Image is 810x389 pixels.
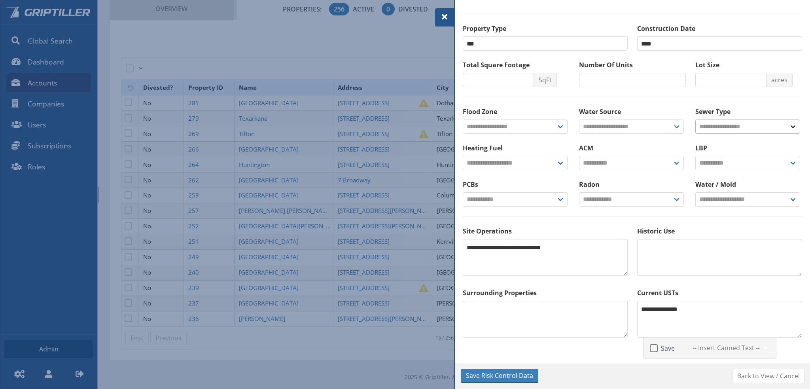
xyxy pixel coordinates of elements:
[637,226,802,236] label: Historic Use
[658,344,675,352] span: Save
[695,60,802,70] label: Lot Size
[637,288,802,298] label: Current USTs
[695,143,802,153] label: LBP
[579,143,686,153] label: ACM
[463,288,628,298] label: Surrounding Properties
[463,24,628,33] label: Property Type
[463,180,570,189] label: PCBs
[695,107,802,116] label: Sewer Type
[579,180,686,189] label: Radon
[463,60,570,70] label: Total Square Footage
[687,341,773,355] button: -- Insert Canned Text --
[693,343,760,353] span: -- Insert Canned Text --
[463,143,570,153] label: Heating Fuel
[466,371,533,380] span: Save Risk Control Data
[732,369,805,383] a: Back to View / Cancel
[463,107,570,116] label: Flood Zone
[579,107,686,116] label: Water Source
[637,24,802,33] label: Construction Date
[461,369,538,383] button: Save Risk Control Data
[579,60,686,70] label: Number Of Units
[695,180,802,189] label: Water / Mold
[463,226,628,236] label: Site Operations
